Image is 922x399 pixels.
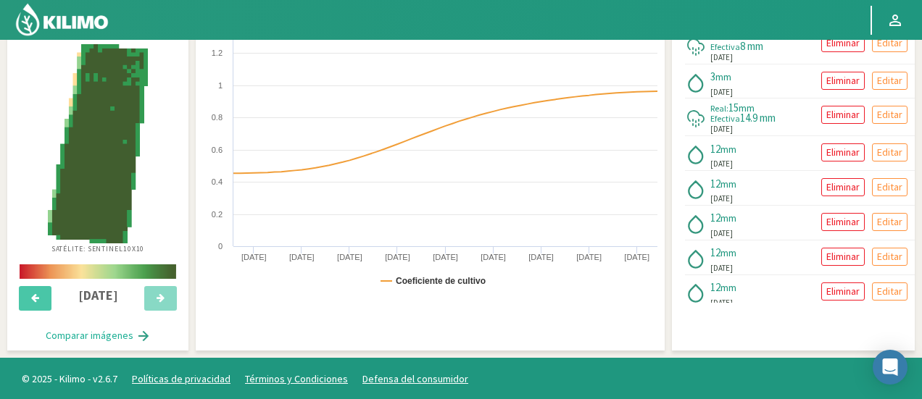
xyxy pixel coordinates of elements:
[821,106,865,124] button: Eliminar
[826,179,860,196] p: Eliminar
[821,143,865,161] button: Eliminar
[710,41,740,52] span: Efectiva
[710,177,720,190] span: 12
[60,288,136,303] h4: [DATE]
[241,253,267,261] text: [DATE]
[710,158,733,170] span: [DATE]
[877,283,902,300] p: Editar
[710,70,715,83] span: 3
[873,350,908,385] div: Open Intercom Messenger
[877,106,902,123] p: Editar
[710,86,733,98] span: [DATE]
[710,297,733,309] span: [DATE]
[528,253,554,261] text: [DATE]
[872,282,908,301] button: Editar
[715,70,731,83] span: mm
[710,113,740,124] span: Efectiva
[877,214,902,230] p: Editar
[362,372,468,385] a: Defensa del consumidor
[826,248,860,265] p: Eliminar
[20,264,176,279] img: scale
[337,253,362,261] text: [DATE]
[212,177,223,186] text: 0.4
[710,211,720,224] span: 12
[877,248,902,265] p: Editar
[821,72,865,90] button: Eliminar
[245,372,348,385] a: Términos y Condiciones
[481,253,506,261] text: [DATE]
[720,143,736,156] span: mm
[872,213,908,231] button: Editar
[872,178,908,196] button: Editar
[48,44,148,243] img: 30a8d061-c725-47ca-8d22-1fc0e81605e0_-_sentinel_-_2025-09-29.png
[826,72,860,89] p: Eliminar
[710,193,733,205] span: [DATE]
[720,246,736,259] span: mm
[826,144,860,161] p: Eliminar
[31,322,165,350] button: Comparar imágenes
[433,253,458,261] text: [DATE]
[821,248,865,266] button: Eliminar
[740,111,776,125] span: 14.9 mm
[720,211,736,224] span: mm
[14,371,125,387] span: © 2025 - Kilimo - v2.6.7
[739,101,755,114] span: mm
[51,243,145,254] p: Satélite: Sentinel
[728,101,739,114] span: 15
[821,282,865,301] button: Eliminar
[872,143,908,161] button: Editar
[710,123,733,135] span: [DATE]
[212,113,223,122] text: 0.8
[14,2,109,37] img: Kilimo
[872,34,908,52] button: Editar
[826,283,860,300] p: Eliminar
[821,178,865,196] button: Eliminar
[385,253,410,261] text: [DATE]
[710,262,733,274] span: [DATE]
[212,210,223,219] text: 0.2
[877,144,902,161] p: Editar
[123,244,145,253] span: 10X10
[877,179,902,196] p: Editar
[821,34,865,52] button: Eliminar
[132,372,230,385] a: Políticas de privacidad
[872,248,908,266] button: Editar
[872,106,908,124] button: Editar
[396,276,486,286] text: Coeficiente de cultivo
[710,245,720,259] span: 12
[877,72,902,89] p: Editar
[218,242,223,251] text: 0
[624,253,649,261] text: [DATE]
[877,35,902,51] p: Editar
[212,49,223,57] text: 1.2
[740,39,763,53] span: 8 mm
[720,177,736,190] span: mm
[826,35,860,51] p: Eliminar
[289,253,315,261] text: [DATE]
[872,72,908,90] button: Editar
[710,227,733,240] span: [DATE]
[576,253,602,261] text: [DATE]
[821,213,865,231] button: Eliminar
[710,103,728,114] span: Real:
[218,81,223,90] text: 1
[710,51,733,64] span: [DATE]
[710,280,720,294] span: 12
[710,142,720,156] span: 12
[826,214,860,230] p: Eliminar
[720,281,736,294] span: mm
[212,146,223,154] text: 0.6
[826,106,860,123] p: Eliminar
